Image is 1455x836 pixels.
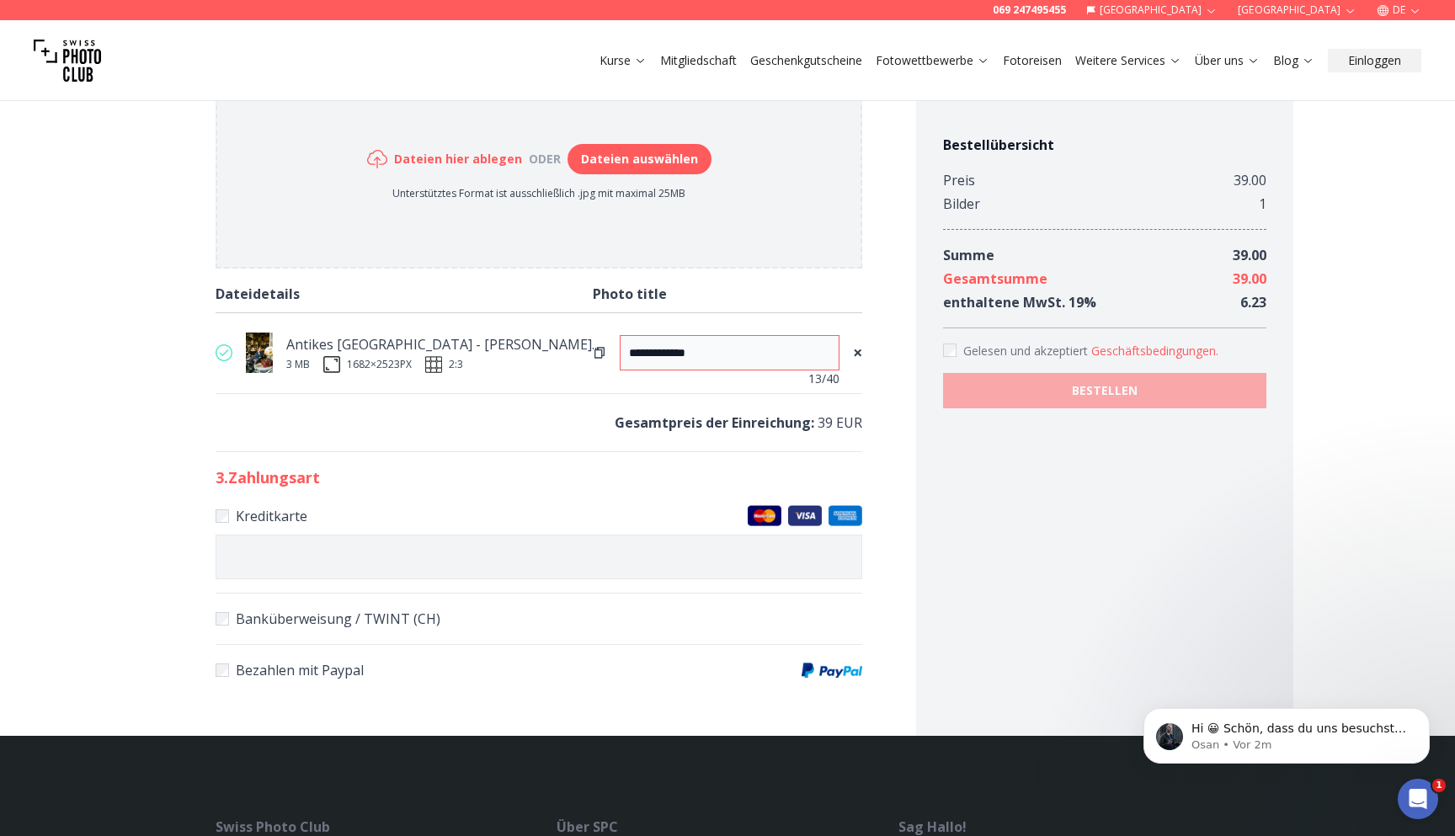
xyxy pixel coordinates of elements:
b: Gesamtpreis der Einreichung : [615,413,814,432]
div: 1682 × 2523 PX [347,358,412,371]
span: Gelesen und akzeptiert [963,343,1091,359]
a: Fotoreisen [1003,52,1062,69]
span: 1 [1432,779,1446,792]
img: valid [216,344,232,361]
img: Master Cards [748,505,781,526]
button: Kurse [593,49,653,72]
input: Accept terms [943,343,957,357]
span: 6.23 [1240,293,1266,312]
button: Weitere Services [1069,49,1188,72]
button: Geschenkgutscheine [743,49,869,72]
iframe: Sicherer Eingaberahmen für Kartenzahlungen [227,549,851,565]
button: Über uns [1188,49,1266,72]
img: size [323,356,340,373]
label: Bezahlen mit Paypal [216,658,862,682]
div: enthaltene MwSt. 19 % [943,290,1096,314]
span: 39.00 [1233,269,1266,288]
div: Bilder [943,192,980,216]
span: 2:3 [449,358,463,371]
input: Bezahlen mit PaypalPaypal [216,663,229,677]
div: 3 MB [286,358,310,371]
button: Einloggen [1328,49,1421,72]
img: Visa [788,505,822,526]
span: 13 /40 [808,370,839,387]
div: Gesamtsumme [943,267,1047,290]
a: Fotowettbewerbe [876,52,989,69]
a: Weitere Services [1075,52,1181,69]
img: thumb [246,333,273,373]
div: Photo title [593,282,862,306]
span: × [853,341,862,365]
div: Dateidetails [216,282,593,306]
span: 39.00 [1233,246,1266,264]
p: 39 EUR [216,411,862,434]
a: Blog [1273,52,1314,69]
h6: Dateien hier ablegen [394,151,522,168]
label: Kreditkarte [216,504,862,528]
button: Dateien auswählen [568,144,712,174]
a: 069 247495455 [993,3,1066,17]
button: Blog [1266,49,1321,72]
b: BESTELLEN [1072,382,1138,399]
div: Summe [943,243,994,267]
label: Banküberweisung / TWINT (CH) [216,607,862,631]
div: 1 [1259,192,1266,216]
a: Mitgliedschaft [660,52,737,69]
input: Banküberweisung / TWINT (CH) [216,612,229,626]
iframe: Intercom live chat [1398,779,1438,819]
button: Accept termsGelesen und akzeptiert [1091,343,1218,359]
button: Fotowettbewerbe [869,49,996,72]
button: BESTELLEN [943,373,1266,408]
img: Paypal [802,663,862,678]
button: Mitgliedschaft [653,49,743,72]
p: Unterstütztes Format ist ausschließlich .jpg mit maximal 25MB [367,187,712,200]
div: oder [522,151,568,168]
h2: 3 . Zahlungsart [216,466,862,489]
img: Swiss photo club [34,27,101,94]
iframe: Intercom notifications Nachricht [1118,673,1455,791]
img: ratio [425,356,442,373]
div: 39.00 [1234,168,1266,192]
a: Über uns [1195,52,1260,69]
h4: Bestellübersicht [943,135,1266,155]
img: American Express [829,505,862,526]
input: KreditkarteMaster CardsVisaAmerican Express [216,509,229,523]
a: Kurse [600,52,647,69]
div: Antikes [GEOGRAPHIC_DATA] - [PERSON_NAME]... [286,333,600,356]
div: Preis [943,168,975,192]
button: Fotoreisen [996,49,1069,72]
a: Geschenkgutscheine [750,52,862,69]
